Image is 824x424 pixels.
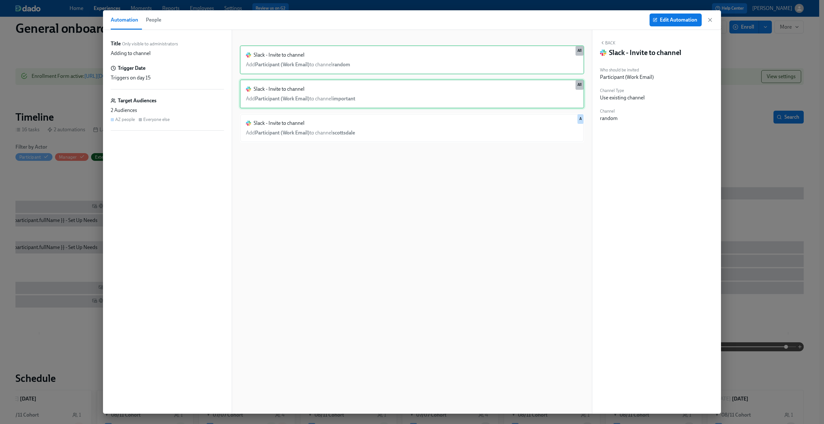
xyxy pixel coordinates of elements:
[146,15,161,24] span: People
[600,94,645,101] div: Use existing channel
[650,14,702,26] button: Edit Automation
[111,40,121,47] label: Title
[240,79,584,108] div: Slack - Invite to channelAddParticipant (Work Email)to channelimportantAll
[600,108,618,115] label: Channel
[609,48,681,58] h4: Slack - Invite to channel
[600,74,654,81] div: Participant (Work Email)
[600,67,654,74] label: Who should be invited
[111,107,224,114] div: 2 Audiences
[118,65,145,72] h6: Trigger Date
[143,116,170,123] div: Everyone else
[111,15,138,24] span: Automation
[600,87,645,94] label: Channel Type
[577,114,584,124] div: Used by AZ people audience
[115,116,135,123] div: AZ people
[111,74,224,81] div: Triggers on day 15
[240,45,584,74] div: Slack - Invite to channelAddParticipant (Work Email)to channelrandomAll
[118,97,156,104] h6: Target Audiences
[576,80,584,90] div: Used by all audiences
[576,46,584,56] div: Used by all audiences
[122,41,178,47] span: Only visible to administrators
[600,40,615,45] button: Back
[111,50,151,57] p: Adding to channel
[600,115,618,122] div: random
[240,114,584,143] div: Slack - Invite to channelAddParticipant (Work Email)to channelscottsdaleA
[654,17,697,23] span: Edit Automation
